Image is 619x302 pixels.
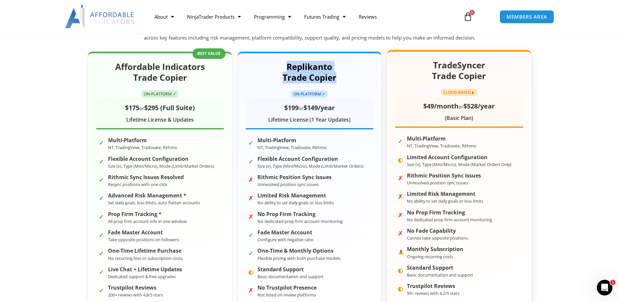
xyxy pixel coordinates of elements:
[407,210,492,216] strong: No Prop Firm Tracking
[471,91,475,94] img: ⚠
[398,265,404,271] span: ◐
[257,292,316,298] small: Not listed on review platforms
[108,285,163,291] strong: Trustpilot Reviews
[246,61,373,84] h2: Replikanto Trade Copier
[108,144,178,150] small: NT, TradingView, Tradovate, Rithmic
[248,175,254,180] span: ✗
[99,211,105,217] span: ✓
[398,210,404,216] span: ✗
[108,200,200,206] small: Set daily goals, loss limits, auto-flatten accounts
[99,267,105,273] span: ✓
[108,229,179,236] strong: Fade Master Account
[407,290,459,296] small: 59+ reviews with 4.2/5 stars
[407,198,483,204] small: No ability to set daily goals or loss limits
[99,285,105,291] span: ✓
[597,280,612,295] iframe: Intercom live chat
[610,280,615,285] span: 1
[257,156,364,162] strong: Flexible Account Configuration
[407,161,511,167] small: Size (x), Type (Mini/Micro), Mode (Market Orders Only)
[96,115,224,125] div: Lifetime License & Updates
[398,191,404,197] span: ✗
[407,228,468,234] strong: No Fade Capability
[247,9,298,24] a: Programming
[352,9,383,24] a: Reviews
[257,200,334,206] small: No ability to set daily goals or loss limits
[144,103,195,112] span: $295 (Full Suite)
[407,272,473,278] small: Basic documentation and support
[99,248,105,254] span: ✓
[248,156,254,162] span: ✓
[398,228,404,234] span: ✗
[108,292,163,298] small: 200+ reviews with 4.8/5 stars
[257,285,317,291] strong: No Trustpilot Presence
[395,100,523,112] div: or
[248,138,254,143] span: ✓
[291,90,328,98] span: ON-PLATFORM ✓
[500,10,554,24] a: MEMBERS AREA
[407,254,453,260] small: Ongoing recurring costs
[407,180,468,186] small: Unresolved position sync issues
[108,218,187,224] small: All prop firm account info in one window
[108,137,178,143] strong: Multi-Platform
[108,163,214,169] small: Size (x), Type (Mini/Micro), Mode (Limit/Market Orders)
[257,218,343,224] small: No dedicated prop firm account monitoring
[180,9,247,24] a: NinjaTrader Products
[248,193,254,199] span: ✗
[257,211,343,217] strong: No Prop Firm Tracking
[99,193,105,199] span: ✓
[463,102,495,110] span: $528/year
[398,173,404,179] span: ✗
[407,154,511,160] strong: Limited Account Configuration
[96,102,224,114] div: or
[257,193,334,199] strong: Limited Risk Management
[108,181,167,187] small: Resync positions with one click
[423,102,458,110] span: $49/month
[148,9,180,24] a: About
[246,115,373,125] div: Lifetime License (1 Year Updates)
[395,113,523,123] div: (Basic Plan)
[441,89,478,96] span: CLOUD-BASED
[109,25,510,43] p: Choosing the right trade copier solution is crucial for managing multiple trading accounts effici...
[125,103,139,112] span: $175
[407,283,459,289] strong: Trustpilot Reviews
[284,103,299,112] span: $199
[454,7,482,26] a: 0
[108,193,200,199] strong: Advanced Risk Management *
[108,237,179,243] small: Take opposite positions on followers
[108,248,183,254] strong: One-Time Lifetime Purchase
[248,211,254,217] span: ✗
[407,217,492,223] small: No dedicated prop firm account monitoring
[141,90,178,98] span: ON-PLATFORM ✓
[257,255,340,261] small: Flexible pricing with both purchase models
[398,249,404,255] img: ⚠
[108,174,184,180] strong: Rithmic Sync Issues Resolved
[108,211,187,217] strong: Prop Firm Tracking *
[108,156,214,162] strong: Flexible Account Configuration
[257,144,327,150] small: NT, TradingView, Tradovate, Rithmic
[248,267,254,273] span: ◐
[108,266,182,273] strong: Live Chat + Lifetime Updates
[99,138,105,143] span: ✓
[108,255,183,261] small: No recurring fees or subscription costs
[407,136,476,142] strong: Multi-Platform
[407,191,483,197] strong: Limited Risk Management
[108,274,176,279] small: Dedicated support & free upgrades
[298,9,352,24] a: Futures Trading
[303,103,335,112] span: $149/year
[248,285,254,291] span: ✗
[407,143,476,149] small: NT, TradingView, Tradovate, Rithmic
[148,9,456,24] nav: Menu
[65,5,135,28] img: LogoAI | Affordable Indicators – NinjaTrader
[257,248,340,254] strong: One-Time & Monthly Options
[257,274,324,279] small: Basic documentation and support
[248,248,254,254] span: ✓
[99,175,105,180] span: ✓
[99,230,105,236] span: ✓
[248,230,254,236] span: ✓
[99,156,105,162] span: ✓
[407,265,473,271] strong: Standard Support
[257,137,327,143] strong: Multi-Platform
[398,136,404,142] span: ✓
[407,246,463,252] strong: Monthly Subscription
[257,174,332,180] strong: Rithmic Position Sync Issues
